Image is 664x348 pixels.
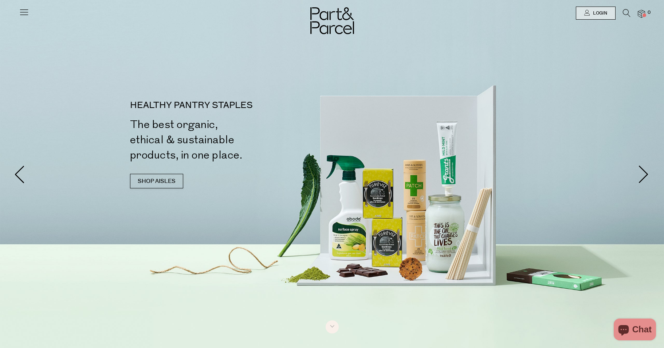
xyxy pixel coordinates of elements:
span: Login [591,10,607,16]
a: SHOP AISLES [130,174,183,188]
inbox-online-store-chat: Shopify online store chat [612,319,658,342]
p: HEALTHY PANTRY STAPLES [130,101,335,110]
h2: The best organic, ethical & sustainable products, in one place. [130,117,335,163]
span: 0 [646,9,652,16]
a: Login [576,7,616,20]
img: Part&Parcel [310,7,354,34]
a: 0 [638,10,645,17]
